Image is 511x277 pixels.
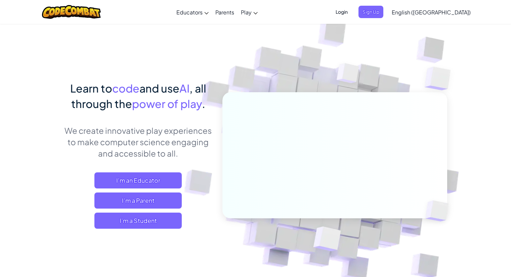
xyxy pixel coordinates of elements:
[324,50,372,100] img: Overlap cubes
[176,9,203,16] span: Educators
[139,81,179,95] span: and use
[238,3,261,21] a: Play
[42,5,101,19] img: CodeCombat logo
[94,172,182,188] a: I'm an Educator
[202,97,205,110] span: .
[94,213,182,229] button: I'm a Student
[179,81,189,95] span: AI
[392,9,471,16] span: English ([GEOGRAPHIC_DATA])
[132,97,202,110] span: power of play
[112,81,139,95] span: code
[358,6,383,18] button: Sign Up
[297,212,357,268] img: Overlap cubes
[414,186,464,235] img: Overlap cubes
[64,125,212,159] p: We create innovative play experiences to make computer science engaging and accessible to all.
[94,192,182,209] a: I'm a Parent
[332,6,352,18] button: Login
[411,50,469,107] img: Overlap cubes
[212,3,238,21] a: Parents
[241,9,252,16] span: Play
[173,3,212,21] a: Educators
[70,81,112,95] span: Learn to
[388,3,474,21] a: English ([GEOGRAPHIC_DATA])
